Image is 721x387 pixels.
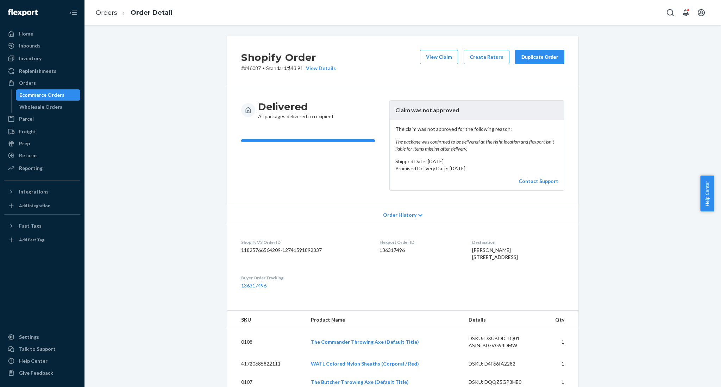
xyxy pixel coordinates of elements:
[469,335,535,342] div: DSKU: DXUBODLIQ01
[380,239,461,245] dt: Flexport Order ID
[519,178,558,184] a: Contact Support
[4,113,80,125] a: Parcel
[663,6,677,20] button: Open Search Box
[19,68,56,75] div: Replenishments
[4,355,80,367] a: Help Center
[19,30,33,37] div: Home
[19,42,40,49] div: Inbounds
[258,100,334,113] h3: Delivered
[66,6,80,20] button: Close Navigation
[19,115,34,122] div: Parcel
[383,211,416,218] span: Order History
[472,247,518,260] span: [PERSON_NAME] [STREET_ADDRESS]
[19,369,53,376] div: Give Feedback
[262,65,265,71] span: •
[227,311,305,329] th: SKU
[311,361,419,367] a: WATL Colored Nylon Sheaths (Corporal / Red)
[8,9,38,16] img: Flexport logo
[19,188,49,195] div: Integrations
[4,138,80,149] a: Prep
[521,53,558,61] div: Duplicate Order
[4,163,80,174] a: Reporting
[679,6,693,20] button: Open notifications
[469,360,535,367] div: DSKU: D4F66IA2282
[4,234,80,246] a: Add Fast Tag
[19,55,42,62] div: Inventory
[4,331,80,343] a: Settings
[472,239,564,245] dt: Destination
[227,329,305,355] td: 0108
[19,152,38,159] div: Returns
[19,103,62,110] div: Wholesale Orders
[258,100,334,120] div: All packages delivered to recipient
[241,283,267,288] a: 136317496
[4,186,80,197] button: Integrations
[241,247,368,254] dd: 11825766564209-12741591892337
[19,128,36,135] div: Freight
[131,9,173,17] a: Order Detail
[16,101,81,113] a: Wholesale Orders
[4,40,80,51] a: Inbounds
[19,80,36,87] div: Orders
[19,140,30,147] div: Prep
[241,65,336,72] p: # #46087 / $43.91
[420,50,458,64] button: View Claim
[241,50,336,65] h2: Shopify Order
[227,355,305,373] td: 41720685822111
[395,158,558,165] p: Shipped Date: [DATE]
[694,6,708,20] button: Open account menu
[4,220,80,231] button: Fast Tags
[4,200,80,211] a: Add Integration
[16,89,81,101] a: Ecommerce Orders
[266,65,286,71] span: Standard
[676,366,714,383] iframe: Opens a widget where you can chat to one of our agents
[241,275,368,281] dt: Buyer Order Tracking
[4,126,80,137] a: Freight
[90,2,178,23] ol: breadcrumbs
[19,334,39,341] div: Settings
[4,53,80,64] a: Inventory
[4,77,80,89] a: Orders
[19,203,50,209] div: Add Integration
[19,237,44,243] div: Add Fast Tag
[395,126,558,152] p: The claim was not approved for the following reason:
[4,65,80,77] a: Replenishments
[4,367,80,379] button: Give Feedback
[19,357,48,364] div: Help Center
[390,101,564,120] header: Claim was not approved
[311,339,419,345] a: The Commander Throwing Axe (Default Title)
[380,247,461,254] dd: 136317496
[303,65,336,72] button: View Details
[311,379,409,385] a: The Butcher Throwing Axe (Default Title)
[19,345,56,353] div: Talk to Support
[540,311,578,329] th: Qty
[464,50,509,64] button: Create Return
[469,379,535,386] div: DSKU: DQQZ5GP3HE0
[469,342,535,349] div: ASIN: B07VG94DMW
[395,138,558,152] em: The package was confirmed to be delivered at the right location and flexport isn't liable for ite...
[515,50,564,64] button: Duplicate Order
[540,355,578,373] td: 1
[700,176,714,211] button: Help Center
[96,9,117,17] a: Orders
[463,311,540,329] th: Details
[305,311,463,329] th: Product Name
[4,28,80,39] a: Home
[395,165,558,172] p: Promised Delivery Date: [DATE]
[19,91,64,99] div: Ecommerce Orders
[4,343,80,355] button: Talk to Support
[19,222,42,229] div: Fast Tags
[540,329,578,355] td: 1
[4,150,80,161] a: Returns
[241,239,368,245] dt: Shopify V3 Order ID
[19,165,43,172] div: Reporting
